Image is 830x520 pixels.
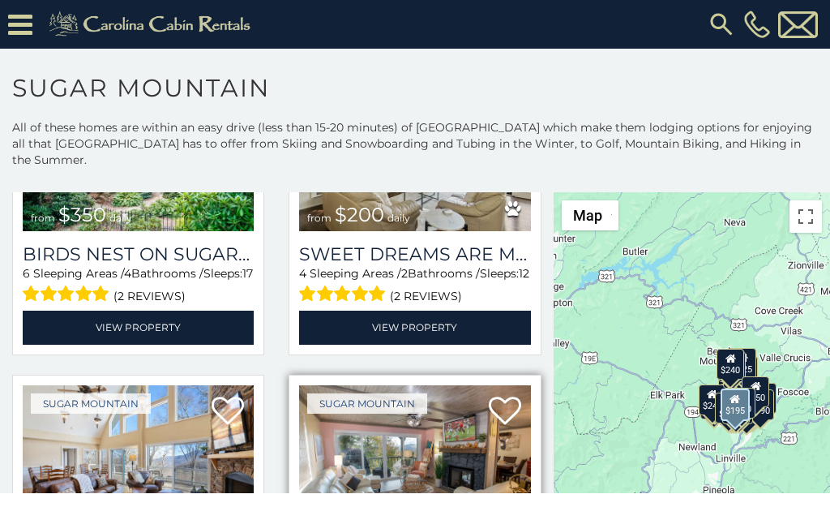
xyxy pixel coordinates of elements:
[23,266,30,281] span: 6
[729,347,756,378] div: $225
[23,265,254,307] div: Sleeping Areas / Bathrooms / Sleeps:
[733,394,760,425] div: $500
[519,266,529,281] span: 12
[109,212,132,224] span: daily
[31,393,151,414] a: Sugar Mountain
[299,311,530,344] a: View Property
[747,389,774,420] div: $190
[401,266,408,281] span: 2
[699,385,726,415] div: $240
[335,203,384,226] span: $200
[740,11,774,38] a: [PHONE_NUMBER]
[41,8,264,41] img: Khaki-logo.png
[212,395,244,429] a: Add to favorites
[307,212,332,224] span: from
[307,393,427,414] a: Sugar Mountain
[715,393,742,423] div: $375
[23,311,254,344] a: View Property
[299,265,530,307] div: Sleeping Areas / Bathrooms / Sleeps:
[299,243,530,265] a: Sweet Dreams Are Made Of Skis
[789,200,822,233] button: Toggle fullscreen view
[718,351,746,382] div: $170
[242,266,253,281] span: 17
[390,286,462,307] span: (2 reviews)
[113,286,186,307] span: (2 reviews)
[717,348,744,379] div: $240
[489,395,521,429] a: Add to favorites
[124,266,131,281] span: 4
[387,212,410,224] span: daily
[31,212,55,224] span: from
[707,10,736,39] img: search-regular.svg
[562,200,618,230] button: Change map style
[299,266,306,281] span: 4
[23,243,254,265] a: Birds Nest On Sugar Mountain
[58,203,106,226] span: $350
[723,393,751,424] div: $350
[721,388,750,420] div: $195
[573,207,602,224] span: Map
[742,376,770,406] div: $250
